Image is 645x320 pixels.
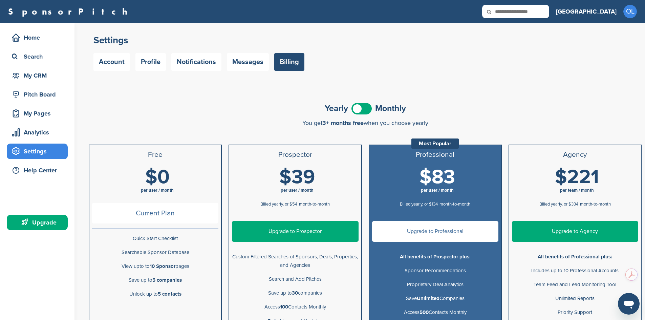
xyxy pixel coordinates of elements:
b: 10 Sponsor [150,263,175,269]
p: Unlock up to [92,290,218,298]
span: $83 [420,165,455,189]
iframe: Button to launch messaging window [618,293,640,315]
b: 5 contacts [158,291,181,297]
div: Most Popular [411,138,459,149]
span: 3+ months free [322,119,364,127]
a: Notifications [171,53,221,71]
a: Billing [274,53,304,71]
h3: Professional [372,151,498,159]
span: month-to-month [580,201,611,207]
div: My CRM [10,69,68,82]
h3: [GEOGRAPHIC_DATA] [556,7,617,16]
p: Sponsor Recommendations [372,266,498,275]
span: $0 [145,165,170,189]
p: Includes up to 10 Professional Accounts [512,266,638,275]
span: month-to-month [439,201,470,207]
b: All benefits of Prospector plus: [400,254,471,260]
a: Help Center [7,163,68,178]
a: Account [93,53,130,71]
a: Upgrade to Agency [512,221,638,242]
a: Search [7,49,68,64]
div: You get when you choose yearly [89,120,642,126]
a: Home [7,30,68,45]
span: per user / month [141,188,174,193]
span: $39 [279,165,315,189]
span: Billed yearly, or $54 [260,201,297,207]
a: My Pages [7,106,68,121]
div: Search [10,50,68,63]
h2: Settings [93,34,637,46]
b: Unlimited [417,295,439,301]
p: Quick Start Checklist [92,234,218,243]
span: Current Plan [92,203,218,223]
p: Search and Add Pitches [232,275,358,283]
h3: Prospector [232,151,358,159]
h3: Agency [512,151,638,159]
div: My Pages [10,107,68,120]
b: 5 companies [152,277,182,283]
span: per user / month [281,188,314,193]
div: Home [10,31,68,44]
span: Yearly [325,104,348,113]
a: [GEOGRAPHIC_DATA] [556,4,617,19]
p: Searchable Sponsor Database [92,248,218,257]
span: month-to-month [299,201,330,207]
p: Priority Support [512,308,638,317]
div: Help Center [10,164,68,176]
span: per user / month [421,188,454,193]
div: Upgrade [10,216,68,229]
b: 500 [420,309,429,315]
a: Profile [135,53,166,71]
div: Analytics [10,126,68,138]
span: OL [623,5,637,18]
p: Team Feed and Lead Monitoring Tool [512,280,638,289]
a: Pitch Board [7,87,68,102]
a: Settings [7,144,68,159]
p: Save up to companies [232,289,358,297]
p: Save Companies [372,294,498,303]
p: Access Contacts Monthly [372,308,498,317]
h3: Free [92,151,218,159]
span: per team / month [560,188,594,193]
a: Messages [227,53,269,71]
p: Proprietary Deal Analytics [372,280,498,289]
p: Access Contacts Monthly [232,303,358,311]
a: Upgrade [7,215,68,230]
a: Upgrade to Prospector [232,221,358,242]
b: 100 [280,304,288,310]
p: Save up to [92,276,218,284]
a: Analytics [7,125,68,140]
span: $221 [555,165,599,189]
a: SponsorPitch [8,7,132,16]
span: Billed yearly, or $334 [539,201,578,207]
p: Unlimited Reports [512,294,638,303]
div: Settings [10,145,68,157]
a: My CRM [7,68,68,83]
a: Upgrade to Professional [372,221,498,242]
div: Pitch Board [10,88,68,101]
p: Custom Filtered Searches of Sponsors, Deals, Properties, and Agencies [232,253,358,270]
span: Billed yearly, or $134 [400,201,438,207]
b: 30 [292,290,298,296]
p: View upto to pages [92,262,218,271]
span: Monthly [375,104,406,113]
b: All benefits of Professional plus: [538,254,612,260]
